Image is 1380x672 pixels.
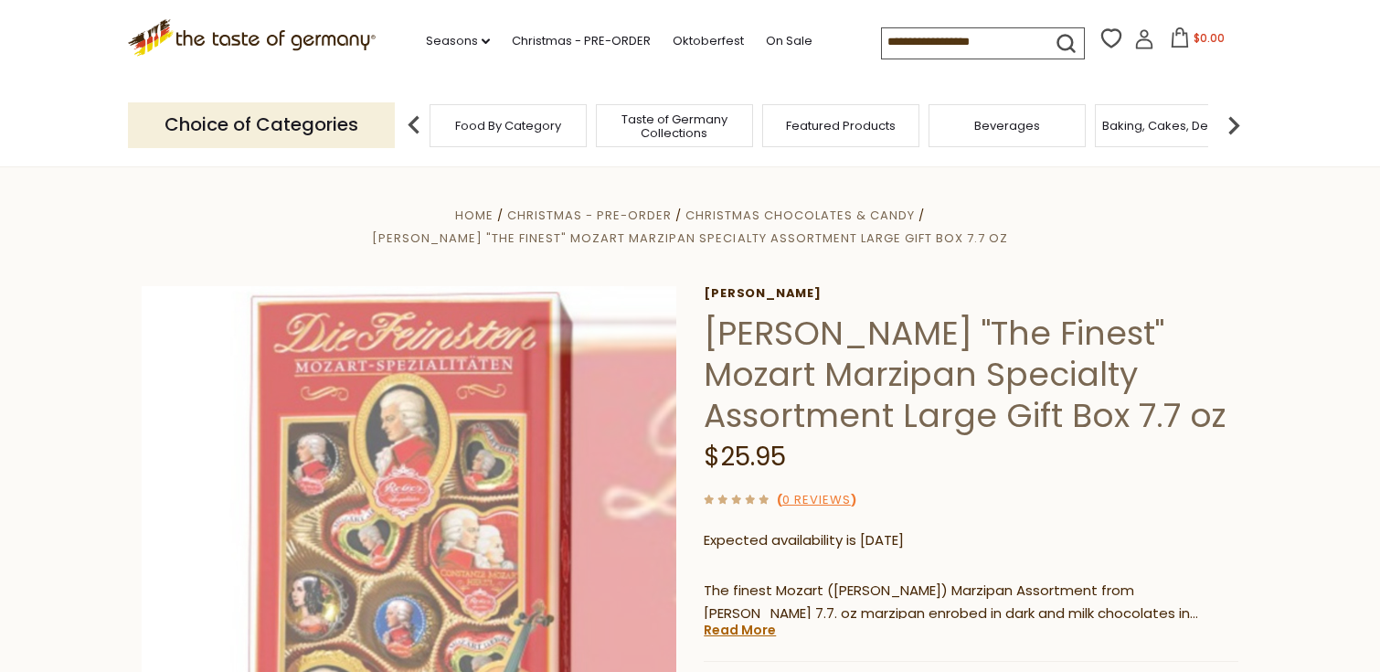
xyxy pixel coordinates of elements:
h1: [PERSON_NAME] "The Finest" Mozart Marzipan Specialty Assortment Large Gift Box 7.7 oz [704,313,1238,436]
img: next arrow [1215,107,1252,144]
a: Oktoberfest [673,31,744,51]
a: Baking, Cakes, Desserts [1102,119,1244,133]
a: Seasons [426,31,490,51]
button: $0.00 [1158,27,1236,55]
p: Choice of Categories [128,102,395,147]
p: Expected availability is [DATE] [704,529,1238,552]
span: $25.95 [704,439,786,475]
a: Christmas - PRE-ORDER [512,31,651,51]
a: On Sale [766,31,812,51]
a: Read More [704,621,776,639]
a: Christmas Chocolates & Candy [685,207,915,224]
a: [PERSON_NAME] "The Finest" Mozart Marzipan Specialty Assortment Large Gift Box 7.7 oz [372,229,1007,247]
a: Food By Category [455,119,561,133]
span: $0.00 [1194,30,1225,46]
p: The finest Mozart ([PERSON_NAME]) Marzipan Assortment from [PERSON_NAME] 7.7. oz marzipan enrobed... [704,580,1238,625]
a: Beverages [974,119,1040,133]
a: [PERSON_NAME] [704,286,1238,301]
a: Featured Products [786,119,896,133]
a: Taste of Germany Collections [601,112,748,140]
a: 0 Reviews [782,491,851,510]
a: Christmas - PRE-ORDER [507,207,672,224]
span: ( ) [777,491,856,508]
a: Home [455,207,494,224]
img: previous arrow [396,107,432,144]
